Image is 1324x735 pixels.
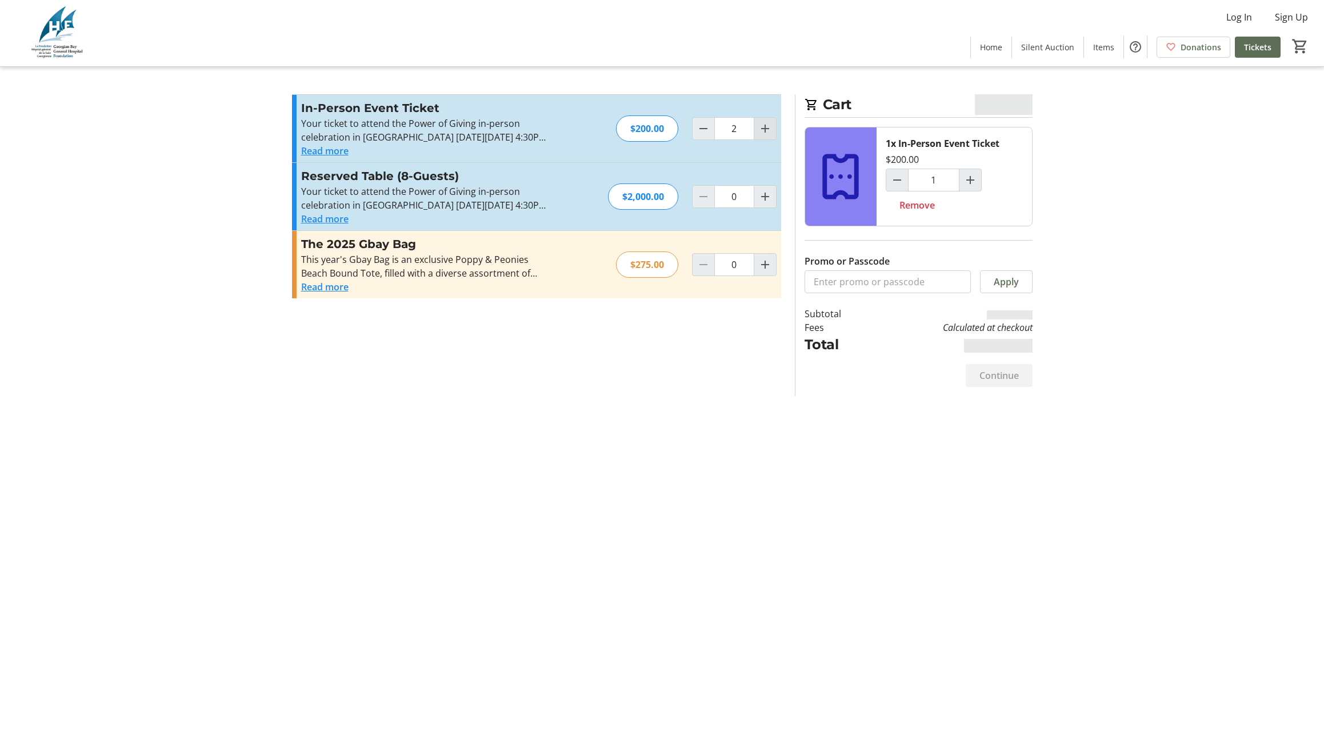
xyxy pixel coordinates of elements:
[994,275,1019,289] span: Apply
[714,253,754,276] input: The 2025 Gbay Bag Quantity
[714,185,754,208] input: Reserved Table (8-Guests) Quantity
[754,254,776,275] button: Increment by one
[608,183,678,210] div: $2,000.00
[301,253,551,280] div: This year's Gbay Bag is an exclusive Poppy & Peonies Beach Bound Tote, filled with a diverse asso...
[980,270,1033,293] button: Apply
[1275,10,1308,24] span: Sign Up
[908,169,959,191] input: In-Person Event Ticket Quantity
[1084,37,1123,58] a: Items
[714,117,754,140] input: In-Person Event Ticket Quantity
[301,185,551,212] p: Your ticket to attend the Power of Giving in-person celebration in [GEOGRAPHIC_DATA] [DATE][DATE]...
[301,117,551,144] p: Your ticket to attend the Power of Giving in-person celebration in [GEOGRAPHIC_DATA] [DATE][DATE]...
[754,186,776,207] button: Increment by one
[886,169,908,191] button: Decrement by one
[1021,41,1074,53] span: Silent Auction
[616,115,678,142] div: $200.00
[301,280,349,294] button: Read more
[959,169,981,191] button: Increment by one
[301,144,349,158] button: Read more
[7,5,109,62] img: Georgian Bay General Hospital Foundation's Logo
[1124,35,1147,58] button: Help
[870,321,1032,334] td: Calculated at checkout
[754,118,776,139] button: Increment by one
[1093,41,1114,53] span: Items
[980,41,1002,53] span: Home
[886,137,999,150] div: 1x In-Person Event Ticket
[1266,8,1317,26] button: Sign Up
[301,99,551,117] h3: In-Person Event Ticket
[886,194,949,217] button: Remove
[1290,36,1310,57] button: Cart
[805,321,871,334] td: Fees
[805,334,871,355] td: Total
[1181,41,1221,53] span: Donations
[1226,10,1252,24] span: Log In
[899,198,935,212] span: Remove
[805,254,890,268] label: Promo or Passcode
[805,307,871,321] td: Subtotal
[805,270,971,293] input: Enter promo or passcode
[886,153,919,166] div: $200.00
[805,94,1033,118] h2: Cart
[1244,41,1271,53] span: Tickets
[301,235,551,253] h3: The 2025 Gbay Bag
[693,118,714,139] button: Decrement by one
[1157,37,1230,58] a: Donations
[1012,37,1083,58] a: Silent Auction
[301,212,349,226] button: Read more
[616,251,678,278] div: $275.00
[301,167,551,185] h3: Reserved Table (8-Guests)
[975,94,1033,115] span: CA$0.00
[1217,8,1261,26] button: Log In
[1235,37,1281,58] a: Tickets
[971,37,1011,58] a: Home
